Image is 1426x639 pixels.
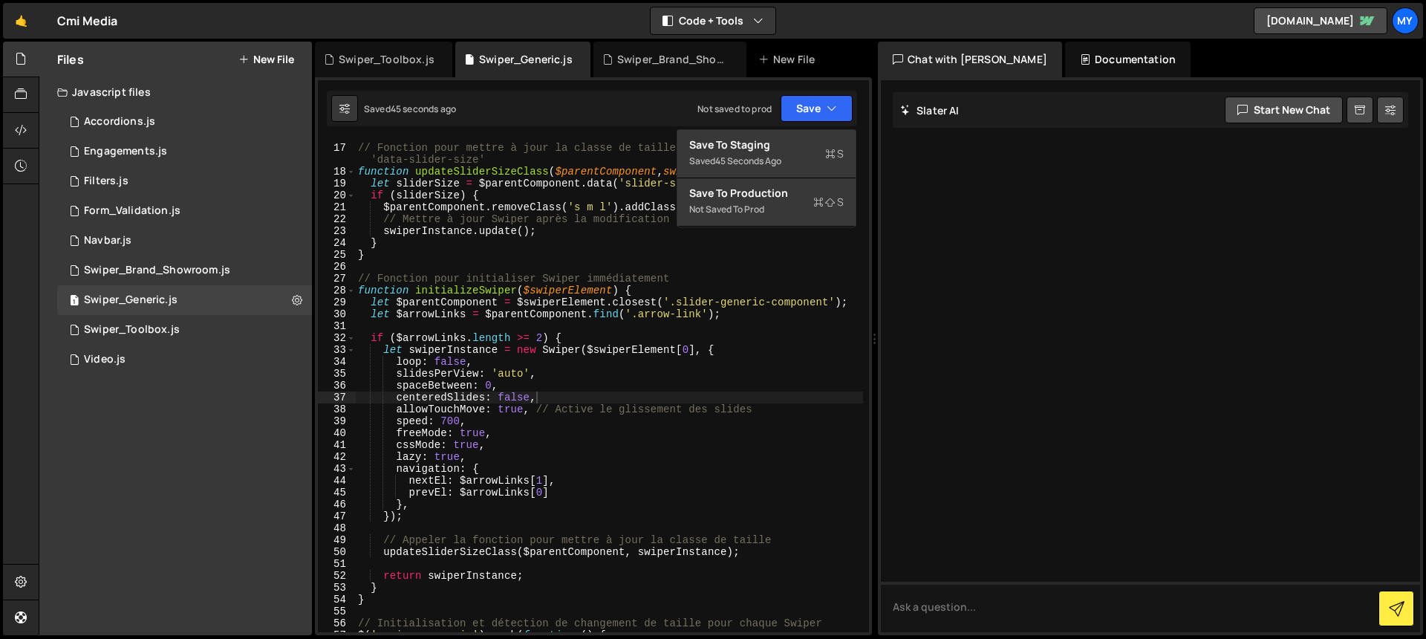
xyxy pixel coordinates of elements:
div: Swiper_Generic.js [479,52,573,67]
button: Start new chat [1225,97,1343,123]
div: 26 [318,261,356,273]
div: 11245/26357.js [57,137,312,166]
div: Form_Validation.js [84,204,180,218]
div: Save to Staging [689,137,844,152]
div: 11245/26350.js [57,315,312,345]
div: Video.js [84,353,126,366]
div: 11245/26352.js [57,256,312,285]
div: Save to Production [689,186,844,201]
div: 53 [318,582,356,594]
div: Swiper_Brand_Showroom.js [617,52,729,67]
div: Saved [364,103,456,115]
div: Cmi Media [57,12,117,30]
div: 11245/26358.js [57,345,312,374]
h2: Slater AI [900,103,960,117]
div: Saved [689,152,844,170]
button: New File [238,53,294,65]
div: 48 [318,522,356,534]
div: 45 seconds ago [391,103,456,115]
div: New File [758,52,821,67]
span: S [813,195,844,210]
div: 31 [318,320,356,332]
div: 11245/26354.js [57,107,312,137]
div: Engagements.js [84,145,167,158]
div: 30 [318,308,356,320]
div: Not saved to prod [689,201,844,218]
div: 28 [318,285,356,296]
div: 19 [318,178,356,189]
span: 1 [70,296,79,308]
div: 20 [318,189,356,201]
div: 17 [318,142,356,166]
h2: Files [57,51,84,68]
div: 43 [318,463,356,475]
div: 44 [318,475,356,487]
div: 56 [318,617,356,629]
div: 22 [318,213,356,225]
span: S [825,146,844,161]
div: 27 [318,273,356,285]
div: Documentation [1065,42,1191,77]
div: Swiper_Toolbox.js [84,323,180,337]
div: 39 [318,415,356,427]
div: 11245/26353.js [57,196,312,226]
div: 23 [318,225,356,237]
div: 41 [318,439,356,451]
div: 37 [318,392,356,403]
a: My [1392,7,1419,34]
div: 21 [318,201,356,213]
a: 🤙 [3,3,39,39]
div: 45 seconds ago [715,155,781,167]
div: Swiper_Brand_Showroom.js [84,264,230,277]
div: 36 [318,380,356,392]
div: 45 [318,487,356,499]
div: Javascript files [39,77,312,107]
div: 33 [318,344,356,356]
div: 11245/26355.js [57,226,312,256]
div: 34 [318,356,356,368]
button: Code + Tools [651,7,775,34]
div: 55 [318,606,356,617]
div: 42 [318,451,356,463]
div: Swiper_Generic.js [84,293,178,307]
div: Accordions.js [84,115,155,129]
div: Chat with [PERSON_NAME] [878,42,1062,77]
div: 47 [318,510,356,522]
div: 11245/26356.js [57,166,312,196]
div: 54 [318,594,356,606]
div: 25 [318,249,356,261]
div: Navbar.js [84,234,131,247]
div: 35 [318,368,356,380]
div: 52 [318,570,356,582]
div: 24 [318,237,356,249]
div: 38 [318,403,356,415]
button: Save [781,95,853,122]
div: 29 [318,296,356,308]
button: Save to StagingS Saved45 seconds ago [677,130,856,178]
div: 49 [318,534,356,546]
div: 46 [318,499,356,510]
div: 32 [318,332,356,344]
div: 50 [318,546,356,558]
a: [DOMAIN_NAME] [1254,7,1387,34]
div: 18 [318,166,356,178]
div: Swiper_Toolbox.js [339,52,434,67]
div: 51 [318,558,356,570]
button: Save to ProductionS Not saved to prod [677,178,856,227]
div: 40 [318,427,356,439]
div: Filters.js [84,175,128,188]
div: 11245/26351.js [57,285,312,315]
div: Not saved to prod [697,103,772,115]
